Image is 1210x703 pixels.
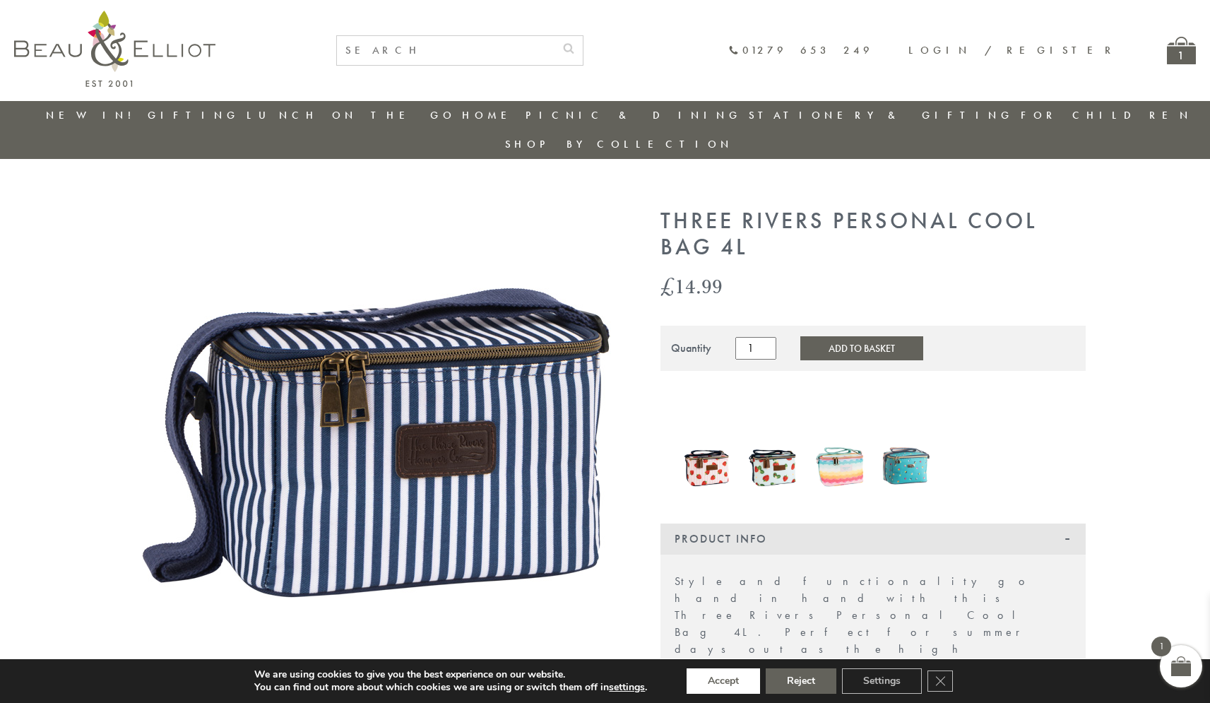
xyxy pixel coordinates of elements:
[658,379,872,413] iframe: Secure express checkout frame
[682,434,734,497] img: Strawberries & Cream Insulated Personal Cool Bag 4L
[660,208,1086,261] h1: Three Rivers Personal Cool Bag 4L
[254,681,647,694] p: You can find out more about which cookies we are using or switch them off in .
[247,108,456,122] a: Lunch On The Go
[842,668,922,694] button: Settings
[1167,37,1196,64] a: 1
[766,668,836,694] button: Reject
[46,108,141,122] a: New in!
[125,208,619,703] img: Three Rivers Family Personal Bag 4L
[814,433,866,500] a: Coconut Grove Personal Picnic Cool Bag 4L
[526,108,742,122] a: Picnic & Dining
[880,432,932,502] a: Confetti Personal Cool Bag 4L
[337,36,554,65] input: SEARCH
[505,137,733,151] a: Shop by collection
[660,271,723,300] bdi: 14.99
[880,432,932,500] img: Confetti Personal Cool Bag 4L
[671,342,711,355] div: Quantity
[800,336,923,360] button: Add to Basket
[462,108,518,122] a: Home
[609,681,645,694] button: settings
[728,45,873,57] a: 01279 653 249
[660,271,675,300] span: £
[874,379,1089,413] iframe: Secure express checkout frame
[254,668,647,681] p: We are using cookies to give you the best experience on our website.
[687,668,760,694] button: Accept
[908,43,1117,57] a: Login / Register
[14,11,215,87] img: logo
[735,337,776,360] input: Product quantity
[1151,637,1171,656] span: 1
[1021,108,1192,122] a: For Children
[814,433,866,497] img: Coconut Grove Personal Picnic Cool Bag 4L
[747,433,800,497] img: Strawberries & Cream Aqua Insulated Personal Cool Bag 4L
[682,434,734,500] a: Strawberries & Cream Insulated Personal Cool Bag 4L
[747,433,800,500] a: Strawberries & Cream Aqua Insulated Personal Cool Bag 4L
[660,524,1086,555] div: Product Info
[148,108,239,122] a: Gifting
[927,670,953,692] button: Close GDPR Cookie Banner
[749,108,1014,122] a: Stationery & Gifting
